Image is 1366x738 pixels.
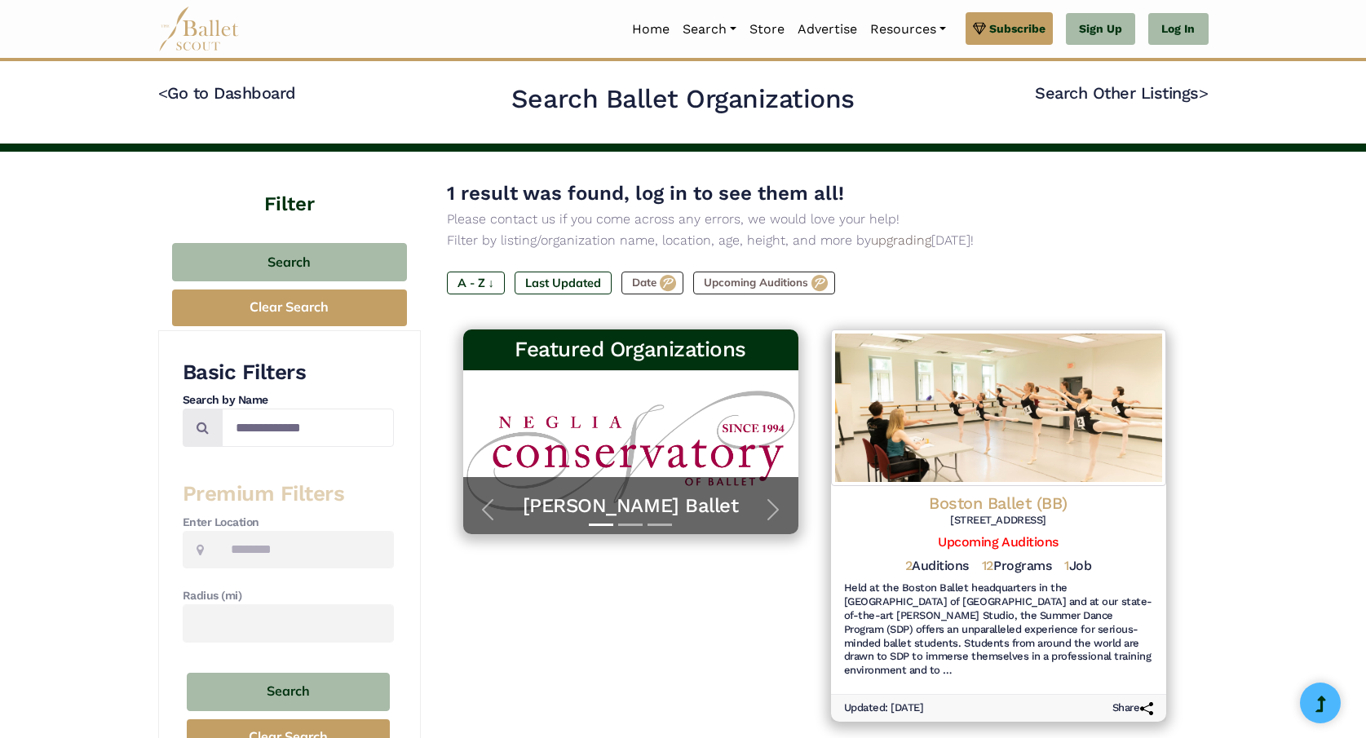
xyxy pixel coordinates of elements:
a: Search Other Listings> [1035,83,1208,103]
code: > [1199,82,1209,103]
h4: Search by Name [183,392,394,409]
span: 2 [905,558,913,573]
h4: Filter [158,152,421,219]
span: 1 result was found, log in to see them all! [447,182,844,205]
code: < [158,82,168,103]
label: A - Z ↓ [447,272,505,294]
h4: Enter Location [183,515,394,531]
h2: Search Ballet Organizations [511,82,855,117]
a: Advertise [791,12,864,46]
h5: Programs [982,558,1051,575]
input: Search by names... [222,409,394,447]
a: Sign Up [1066,13,1135,46]
h5: Job [1064,558,1091,575]
button: Slide 1 [589,515,613,534]
span: 12 [982,558,993,573]
a: Upcoming Auditions [938,534,1058,550]
h3: Basic Filters [183,359,394,387]
a: Subscribe [966,12,1053,45]
h6: [STREET_ADDRESS] [844,514,1153,528]
input: Location [217,531,394,569]
button: Search [187,673,390,711]
h6: Updated: [DATE] [844,701,924,715]
h4: Boston Ballet (BB) [844,493,1153,514]
h6: Share [1112,701,1153,715]
button: Clear Search [172,289,407,326]
img: gem.svg [973,20,986,38]
span: 1 [1064,558,1069,573]
a: [PERSON_NAME] Ballet [480,493,782,519]
button: Slide 2 [618,515,643,534]
span: Subscribe [989,20,1045,38]
button: Slide 3 [648,515,672,534]
a: Log In [1148,13,1208,46]
h3: Premium Filters [183,480,394,508]
label: Upcoming Auditions [693,272,835,294]
a: upgrading [871,232,931,248]
img: Logo [831,329,1166,486]
p: Please contact us if you come across any errors, we would love your help! [447,209,1183,230]
label: Last Updated [515,272,612,294]
h4: Radius (mi) [183,588,394,604]
p: Filter by listing/organization name, location, age, height, and more by [DATE]! [447,230,1183,251]
h3: Featured Organizations [476,336,785,364]
a: Store [743,12,791,46]
label: Date [621,272,683,294]
h5: Auditions [905,558,969,575]
a: Resources [864,12,953,46]
h6: Held at the Boston Ballet headquarters in the [GEOGRAPHIC_DATA] of [GEOGRAPHIC_DATA] and at our s... [844,581,1153,678]
button: Search [172,243,407,281]
a: Home [626,12,676,46]
a: Search [676,12,743,46]
a: <Go to Dashboard [158,83,296,103]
